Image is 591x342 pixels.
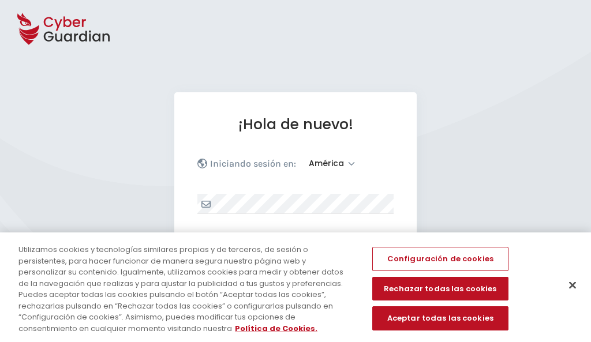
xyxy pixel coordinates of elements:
[372,277,508,301] button: Rechazar todas las cookies
[372,306,508,330] button: Aceptar todas las cookies
[560,273,585,298] button: Cerrar
[210,158,296,170] p: Iniciando sesión en:
[372,247,508,271] button: Configuración de cookies, Abre el cuadro de diálogo del centro de preferencias.
[235,323,317,334] a: Más información sobre su privacidad, se abre en una nueva pestaña
[18,244,354,334] div: Utilizamos cookies y tecnologías similares propias y de terceros, de sesión o persistentes, para ...
[197,115,394,133] h1: ¡Hola de nuevo!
